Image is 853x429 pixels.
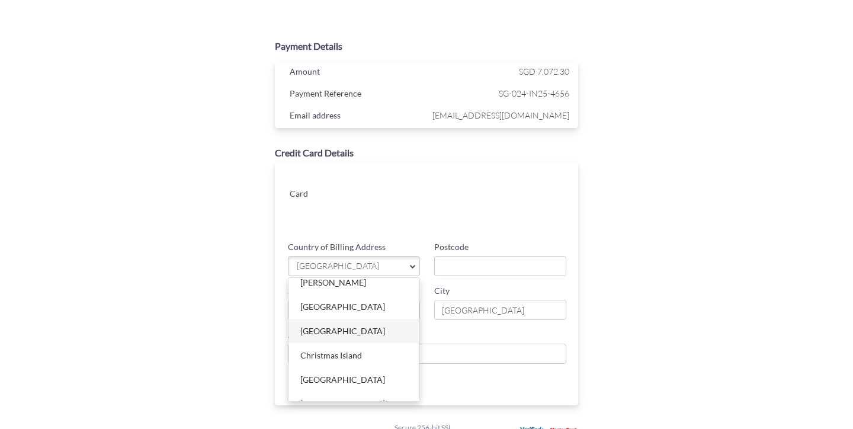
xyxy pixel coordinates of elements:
iframe: Secure card expiration date input frame [364,200,465,222]
div: Card [281,186,355,204]
div: Payment Reference [281,86,429,104]
label: City [434,285,450,297]
span: SGD 7,072.30 [519,66,569,76]
label: Postcode [434,241,469,253]
a: [GEOGRAPHIC_DATA] [288,256,420,276]
a: Christmas Island [288,344,419,367]
a: [GEOGRAPHIC_DATA] [288,319,419,343]
span: [GEOGRAPHIC_DATA] [296,260,400,273]
iframe: Secure card number input frame [364,174,567,196]
div: Amount [281,64,429,82]
div: Email address [281,108,429,126]
div: Payment Details [275,40,578,53]
div: Credit Card Details [275,146,578,160]
iframe: Secure card security code input frame [466,200,567,222]
a: [GEOGRAPHIC_DATA] [288,368,419,392]
label: Country of Billing Address [288,241,386,253]
span: SG-024-IN25-4656 [429,86,569,101]
a: [GEOGRAPHIC_DATA] [288,392,419,416]
span: [EMAIL_ADDRESS][DOMAIN_NAME] [429,108,569,123]
a: [GEOGRAPHIC_DATA] [288,295,419,319]
a: [PERSON_NAME] [288,271,419,294]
